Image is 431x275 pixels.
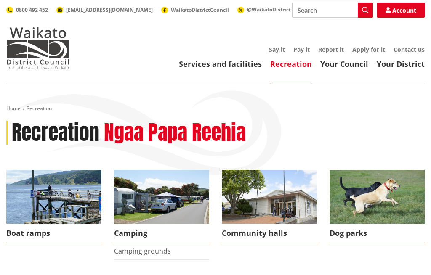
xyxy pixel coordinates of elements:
[114,170,209,243] a: camping-ground-v2 Camping
[222,224,317,243] span: Community halls
[179,59,262,69] a: Services and facilities
[16,6,48,13] span: 0800 492 452
[377,3,425,18] a: Account
[6,170,101,223] img: Port Waikato boat ramp
[6,170,101,243] a: Port Waikato council maintained boat ramp Boat ramps
[293,45,310,53] a: Pay it
[114,170,209,223] img: camping-ground-v2
[318,45,344,53] a: Report it
[352,45,385,53] a: Apply for it
[6,6,48,13] a: 0800 492 452
[171,6,229,13] span: WaikatoDistrictCouncil
[6,105,425,112] nav: breadcrumb
[6,27,69,69] img: Waikato District Council - Te Kaunihera aa Takiwaa o Waikato
[66,6,153,13] span: [EMAIL_ADDRESS][DOMAIN_NAME]
[161,6,229,13] a: WaikatoDistrictCouncil
[320,59,368,69] a: Your Council
[377,59,425,69] a: Your District
[330,224,425,243] span: Dog parks
[292,3,373,18] input: Search input
[222,170,317,223] img: Ngaruawahia Memorial Hall
[114,246,171,256] a: Camping grounds
[269,45,285,53] a: Say it
[330,170,425,243] a: Find your local dog park Dog parks
[114,224,209,243] span: Camping
[6,224,101,243] span: Boat ramps
[104,121,246,145] h2: Ngaa Papa Reehia
[237,6,291,13] a: @WaikatoDistrict
[270,59,312,69] a: Recreation
[222,170,317,243] a: Ngaruawahia Memorial Hall Community halls
[6,105,21,112] a: Home
[27,105,52,112] span: Recreation
[394,45,425,53] a: Contact us
[56,6,153,13] a: [EMAIL_ADDRESS][DOMAIN_NAME]
[12,121,99,145] h1: Recreation
[330,170,425,223] img: Find your local dog park
[247,6,291,13] span: @WaikatoDistrict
